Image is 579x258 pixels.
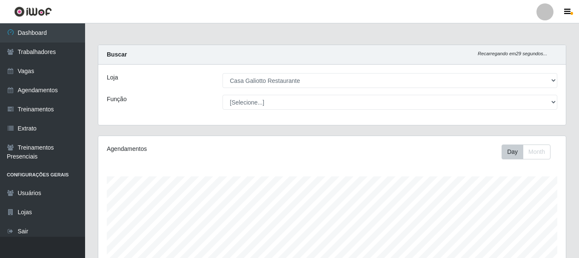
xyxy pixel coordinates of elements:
[107,51,127,58] strong: Buscar
[14,6,52,17] img: CoreUI Logo
[523,145,550,159] button: Month
[478,51,547,56] i: Recarregando em 29 segundos...
[502,145,550,159] div: First group
[107,73,118,82] label: Loja
[502,145,557,159] div: Toolbar with button groups
[107,145,287,153] div: Agendamentos
[502,145,523,159] button: Day
[107,95,127,104] label: Função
